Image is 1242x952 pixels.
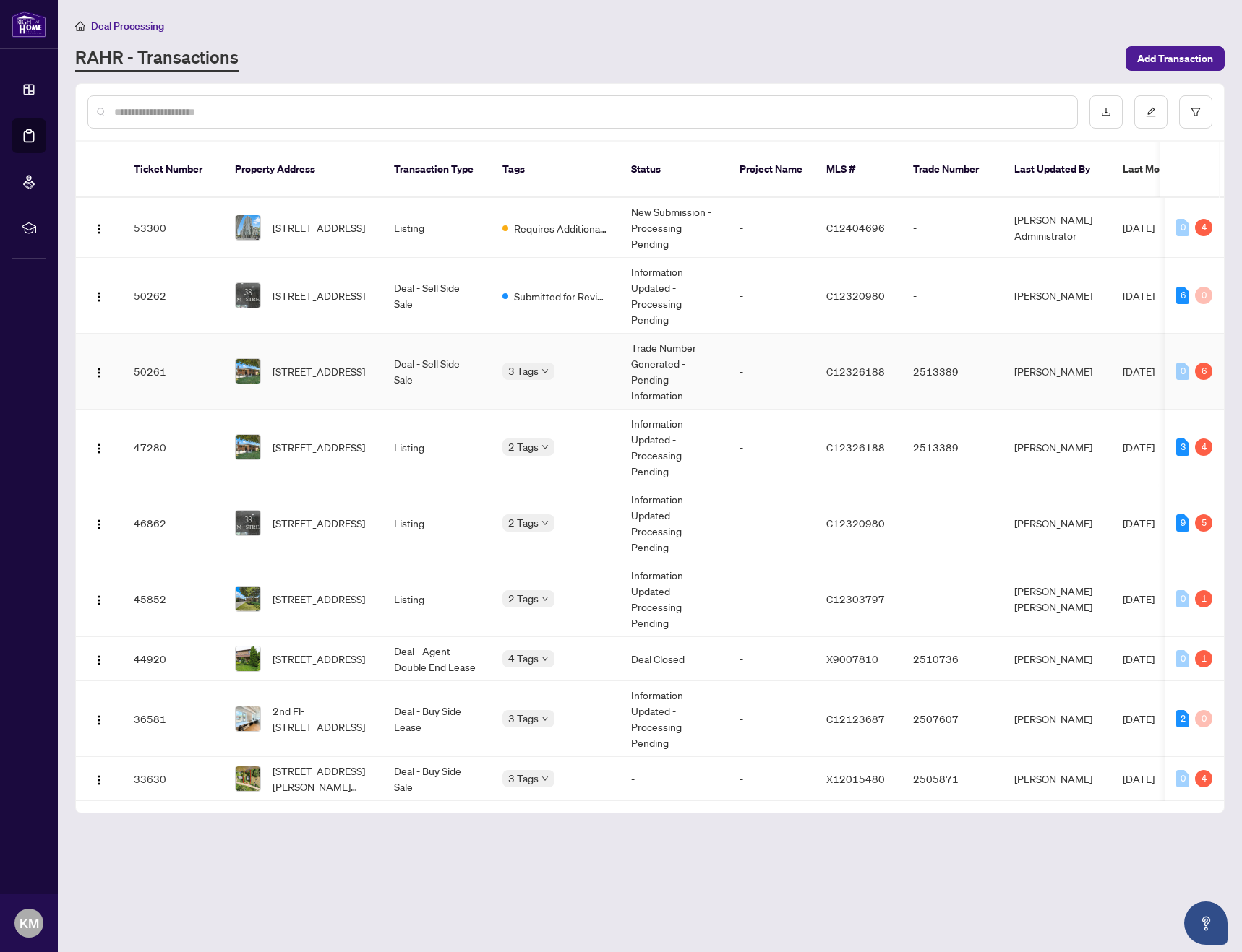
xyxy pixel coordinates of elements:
span: 4 Tags [508,650,539,667]
div: 0 [1176,363,1189,380]
span: [DATE] [1123,289,1155,302]
th: Last Modified Date [1111,142,1241,198]
span: [STREET_ADDRESS] [273,651,365,667]
button: Logo [87,216,111,239]
div: 0 [1195,710,1212,727]
span: C12404696 [826,221,885,234]
span: edit [1146,107,1156,117]
span: [DATE] [1123,592,1155,605]
img: thumbnail-img [236,283,260,308]
div: 6 [1195,363,1212,380]
img: Logo [93,291,105,303]
td: Information Updated - Processing Pending [620,410,728,485]
td: - [620,757,728,801]
td: [PERSON_NAME] [1003,258,1111,334]
span: 2 Tags [508,438,539,455]
td: [PERSON_NAME] [1003,757,1111,801]
span: C12303797 [826,592,885,605]
td: 2513389 [901,334,1003,410]
span: C12123687 [826,712,885,725]
td: 36581 [122,681,223,757]
span: [DATE] [1123,712,1155,725]
th: Tags [491,142,620,198]
button: Logo [87,707,111,730]
img: Logo [93,443,105,454]
th: Ticket Number [122,142,223,198]
button: Logo [87,647,111,670]
div: 5 [1195,514,1212,532]
img: thumbnail-img [236,359,260,384]
td: - [728,410,815,485]
img: thumbnail-img [236,435,260,459]
td: Deal Closed [620,637,728,681]
span: down [541,715,549,722]
td: [PERSON_NAME] [1003,410,1111,485]
td: Trade Number Generated - Pending Information [620,334,728,410]
td: Listing [382,485,491,561]
span: down [541,655,549,662]
span: down [541,775,549,782]
span: down [541,519,549,527]
td: - [728,681,815,757]
img: Logo [93,367,105,378]
span: 3 Tags [508,710,539,727]
span: 2 Tags [508,514,539,531]
td: - [901,561,1003,637]
th: Trade Number [901,142,1003,198]
div: 1 [1195,590,1212,607]
button: Logo [87,587,111,610]
td: New Submission - Processing Pending [620,198,728,258]
span: [DATE] [1123,652,1155,665]
div: 0 [1195,287,1212,304]
span: 3 Tags [508,363,539,379]
div: 4 [1195,219,1212,236]
button: Logo [87,511,111,535]
img: thumbnail-img [236,511,260,535]
div: 0 [1176,219,1189,236]
th: Project Name [728,142,815,198]
button: edit [1134,95,1168,129]
td: [PERSON_NAME] [1003,334,1111,410]
button: filter [1179,95,1212,129]
div: 4 [1195,438,1212,456]
span: C12320980 [826,516,885,529]
div: 0 [1176,650,1189,667]
td: Listing [382,410,491,485]
span: Submitted for Review [514,288,608,304]
div: 0 [1176,590,1189,607]
div: 2 [1176,710,1189,727]
td: 44920 [122,637,223,681]
td: 45852 [122,561,223,637]
span: [STREET_ADDRESS][PERSON_NAME][PERSON_NAME][PERSON_NAME] [273,763,371,795]
button: Logo [87,360,111,383]
button: Logo [87,284,111,307]
td: 2507607 [901,681,1003,757]
span: [STREET_ADDRESS] [273,220,365,235]
td: [PERSON_NAME] [1003,637,1111,681]
td: Information Updated - Processing Pending [620,681,728,757]
td: 53300 [122,198,223,258]
span: [DATE] [1123,516,1155,529]
button: Add Transaction [1126,46,1225,71]
img: Logo [93,519,105,530]
span: KM [20,913,39,933]
span: down [541,368,549,375]
td: Listing [382,198,491,258]
button: download [1089,95,1123,129]
span: home [75,21,85,31]
span: down [541,443,549,451]
td: [PERSON_NAME] [PERSON_NAME] [1003,561,1111,637]
img: Logo [93,223,105,235]
img: Logo [93,714,105,726]
span: 2nd Fl-[STREET_ADDRESS] [273,703,371,735]
span: Add Transaction [1137,47,1213,70]
span: [STREET_ADDRESS] [273,515,365,531]
span: [DATE] [1123,441,1155,454]
button: Logo [87,767,111,790]
td: 2505871 [901,757,1003,801]
span: C12326188 [826,441,885,454]
img: thumbnail-img [236,706,260,731]
td: 50262 [122,258,223,334]
span: C12326188 [826,365,885,378]
span: 2 Tags [508,590,539,607]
